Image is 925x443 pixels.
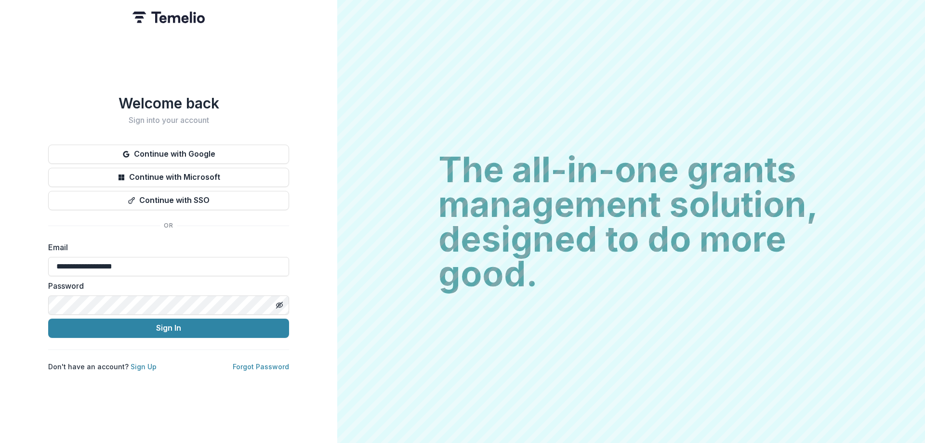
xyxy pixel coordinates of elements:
button: Toggle password visibility [272,297,287,313]
h2: Sign into your account [48,116,289,125]
a: Sign Up [131,362,157,371]
button: Continue with SSO [48,191,289,210]
button: Continue with Google [48,145,289,164]
button: Continue with Microsoft [48,168,289,187]
h1: Welcome back [48,94,289,112]
img: Temelio [132,12,205,23]
label: Email [48,242,283,253]
label: Password [48,280,283,292]
p: Don't have an account? [48,362,157,372]
a: Forgot Password [233,362,289,371]
button: Sign In [48,319,289,338]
